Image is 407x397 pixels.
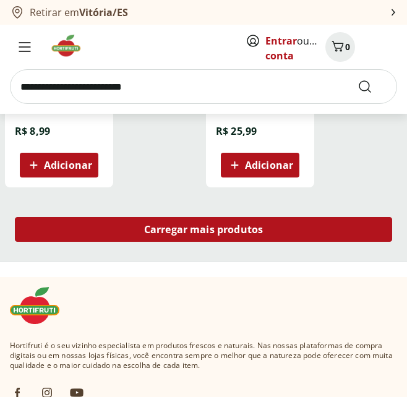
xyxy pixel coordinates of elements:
[221,153,299,177] button: Adicionar
[345,41,350,53] span: 0
[44,160,92,170] span: Adicionar
[15,124,50,138] span: R$ 8,99
[10,32,40,62] button: Menu
[265,34,297,48] a: Entrar
[245,160,293,170] span: Adicionar
[30,7,128,18] span: Retirar em
[358,79,387,94] button: Submit Search
[20,153,98,177] button: Adicionar
[325,32,355,62] button: Carrinho
[216,124,257,138] span: R$ 25,99
[10,341,397,370] span: Hortifruti é o seu vizinho especialista em produtos frescos e naturais. Nas nossas plataformas de...
[15,217,392,247] a: Carregar mais produtos
[79,6,128,19] b: Vitória/ES
[265,33,320,63] span: ou
[10,69,397,104] input: search
[49,33,91,58] img: Hortifruti
[144,224,263,234] span: Carregar mais produtos
[10,287,72,324] img: Hortifruti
